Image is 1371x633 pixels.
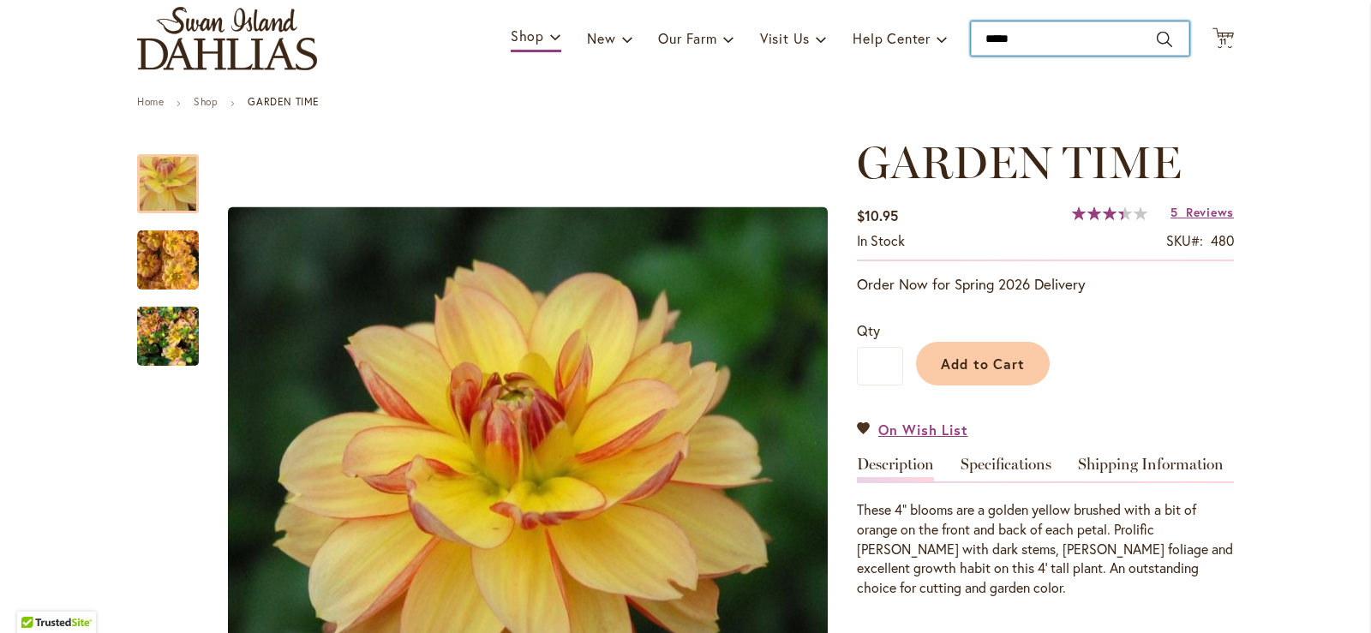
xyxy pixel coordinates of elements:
[878,420,968,439] span: On Wish List
[137,7,317,70] a: store logo
[857,231,905,251] div: Availability
[1166,231,1203,249] strong: SKU
[853,29,931,47] span: Help Center
[248,95,320,108] strong: GARDEN TIME
[857,231,905,249] span: In stock
[1219,36,1228,47] span: 11
[857,135,1182,189] span: GARDEN TIME
[194,95,218,108] a: Shop
[137,213,216,290] div: GARDEN TIME
[137,296,199,378] img: GARDEN TIME
[857,206,898,224] span: $10.95
[1078,457,1224,481] a: Shipping Information
[511,27,544,45] span: Shop
[1170,204,1234,220] a: 5 Reviews
[1072,206,1147,220] div: 68%
[857,500,1234,598] div: These 4" blooms are a golden yellow brushed with a bit of orange on the front and back of each pe...
[760,29,810,47] span: Visit Us
[137,95,164,108] a: Home
[13,572,61,620] iframe: Launch Accessibility Center
[961,457,1051,481] a: Specifications
[857,321,880,339] span: Qty
[137,137,216,213] div: GARDEN TIME
[658,29,716,47] span: Our Farm
[1157,26,1172,53] button: Search
[1212,27,1234,51] button: 11
[857,420,968,439] a: On Wish List
[1170,204,1178,220] span: 5
[1186,204,1234,220] span: Reviews
[857,457,934,481] a: Description
[916,342,1050,385] button: Add to Cart
[137,290,199,366] div: GARDEN TIME
[1211,231,1234,251] div: 480
[941,355,1026,373] span: Add to Cart
[587,29,615,47] span: New
[857,457,1234,598] div: Detailed Product Info
[857,274,1234,295] p: Order Now for Spring 2026 Delivery
[137,230,199,291] img: GARDEN TIME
